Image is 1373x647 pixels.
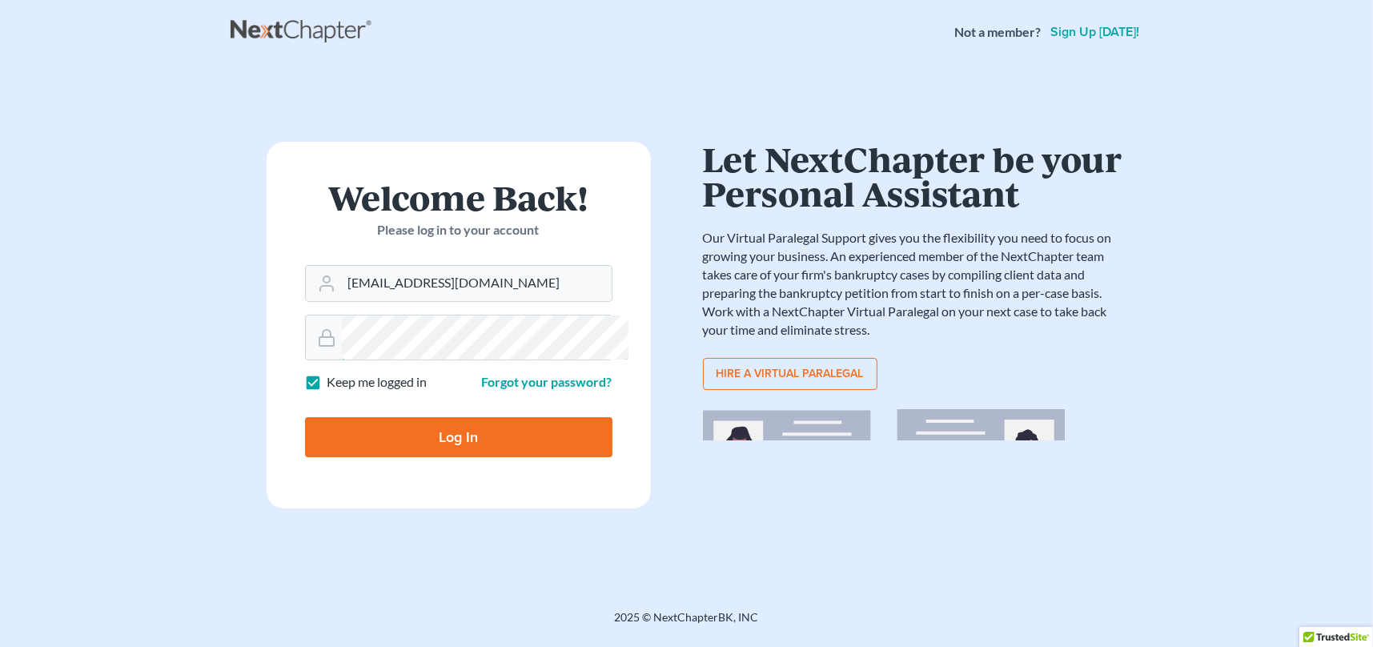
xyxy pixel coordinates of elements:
a: Hire a virtual paralegal [703,358,877,390]
h1: Welcome Back! [305,180,612,215]
a: Forgot your password? [482,374,612,389]
input: Email Address [342,266,612,301]
div: 2025 © NextChapterBK, INC [231,609,1143,638]
label: Keep me logged in [327,373,428,392]
h1: Let NextChapter be your Personal Assistant [703,142,1127,210]
input: Log In [305,417,612,457]
strong: Not a member? [955,23,1042,42]
p: Our Virtual Paralegal Support gives you the flexibility you need to focus on growing your busines... [703,229,1127,339]
p: Please log in to your account [305,221,612,239]
a: Sign up [DATE]! [1048,26,1143,38]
